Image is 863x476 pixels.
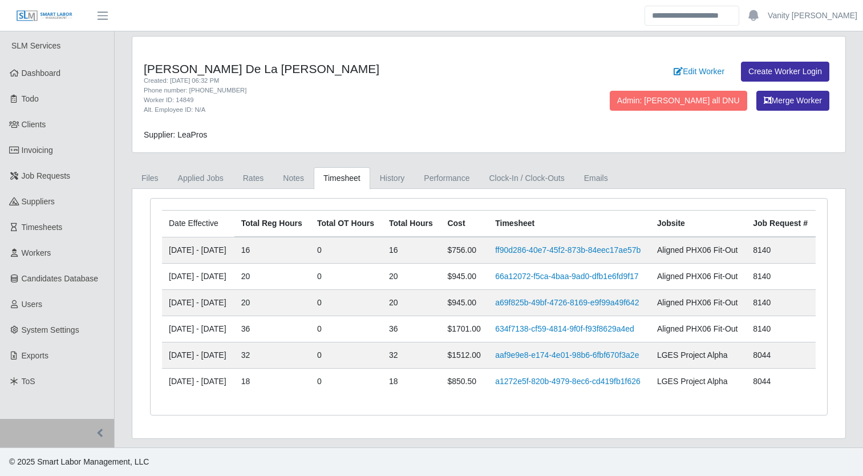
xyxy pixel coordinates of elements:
a: a69f825b-49bf-4726-8169-e9f99a49f642 [495,298,639,307]
span: Clients [22,120,46,129]
th: Cost [440,211,488,237]
a: 66a12072-f5ca-4baa-9ad0-dfb1e6fd9f17 [495,272,638,281]
td: [DATE] - [DATE] [162,342,234,369]
th: Job Request # [746,211,816,237]
td: 20 [234,264,310,290]
span: Aligned PHX06 Fit-Out [657,324,738,333]
span: Workers [22,248,51,257]
td: 20 [382,264,440,290]
a: Create Worker Login [741,62,829,82]
td: $850.50 [440,369,488,395]
a: ff90d286-40e7-45f2-873b-84eec17ae57b [495,245,641,255]
button: Merge Worker [756,91,829,111]
td: [DATE] - [DATE] [162,264,234,290]
a: Files [132,167,168,189]
span: Aligned PHX06 Fit-Out [657,272,738,281]
a: aaf9e9e8-e174-4e01-98b6-6fbf670f3a2e [495,350,639,360]
span: Invoicing [22,146,53,155]
span: Supplier: LeaPros [144,130,207,139]
td: $1512.00 [440,342,488,369]
span: ToS [22,377,35,386]
td: 36 [234,316,310,342]
th: Jobsite [650,211,746,237]
span: 8140 [753,298,771,307]
span: LGES Project Alpha [657,377,728,386]
td: [DATE] - [DATE] [162,369,234,395]
td: [DATE] - [DATE] [162,237,234,264]
a: Notes [273,167,314,189]
span: Candidates Database [22,274,99,283]
span: System Settings [22,325,79,334]
div: Worker ID: 14849 [144,95,539,105]
td: [DATE] - [DATE] [162,290,234,316]
td: 0 [310,316,382,342]
a: a1272e5f-820b-4979-8ec6-cd419fb1f626 [495,377,641,386]
a: Applied Jobs [168,167,233,189]
span: Aligned PHX06 Fit-Out [657,245,738,255]
td: $1701.00 [440,316,488,342]
h4: [PERSON_NAME] De La [PERSON_NAME] [144,62,539,76]
a: 634f7138-cf59-4814-9f0f-f93f8629a4ed [495,324,634,333]
span: 8140 [753,245,771,255]
span: Suppliers [22,197,55,206]
a: Vanity [PERSON_NAME] [768,10,857,22]
span: Timesheets [22,223,63,232]
th: Total Hours [382,211,440,237]
td: 16 [234,237,310,264]
td: 16 [382,237,440,264]
span: 8140 [753,324,771,333]
span: LGES Project Alpha [657,350,728,360]
td: Date Effective [162,211,234,237]
span: 8044 [753,350,771,360]
button: Admin: [PERSON_NAME] all DNU [610,91,747,111]
span: Exports [22,351,48,360]
span: 8140 [753,272,771,281]
td: 0 [310,264,382,290]
td: 20 [382,290,440,316]
td: 0 [310,369,382,395]
span: Aligned PHX06 Fit-Out [657,298,738,307]
div: Phone number: [PHONE_NUMBER] [144,86,539,95]
td: 18 [382,369,440,395]
div: Alt. Employee ID: N/A [144,105,539,115]
td: 0 [310,237,382,264]
td: 0 [310,342,382,369]
th: Total OT Hours [310,211,382,237]
div: Created: [DATE] 06:32 PM [144,76,539,86]
td: $945.00 [440,290,488,316]
td: 32 [382,342,440,369]
a: Clock-In / Clock-Outs [479,167,574,189]
a: Performance [414,167,479,189]
span: Dashboard [22,68,61,78]
td: 18 [234,369,310,395]
span: Job Requests [22,171,71,180]
a: History [370,167,415,189]
a: Timesheet [314,167,370,189]
a: Emails [574,167,618,189]
img: SLM Logo [16,10,73,22]
th: Total Reg Hours [234,211,310,237]
td: 32 [234,342,310,369]
span: SLM Services [11,41,60,50]
a: Edit Worker [666,62,732,82]
td: $945.00 [440,264,488,290]
th: Timesheet [488,211,650,237]
td: 20 [234,290,310,316]
td: 36 [382,316,440,342]
a: Rates [233,167,274,189]
td: $756.00 [440,237,488,264]
span: 8044 [753,377,771,386]
span: © 2025 Smart Labor Management, LLC [9,457,149,466]
input: Search [645,6,739,26]
td: 0 [310,290,382,316]
td: [DATE] - [DATE] [162,316,234,342]
span: Todo [22,94,39,103]
span: Users [22,300,43,309]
